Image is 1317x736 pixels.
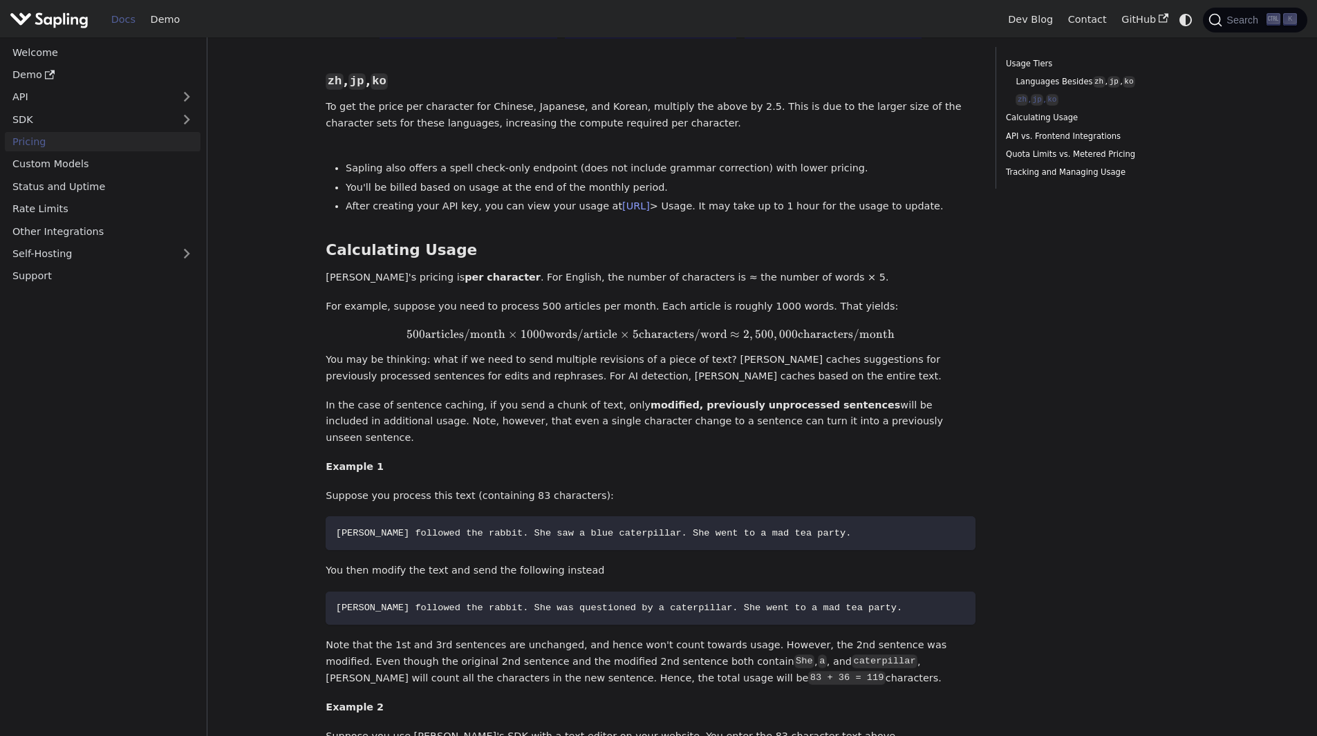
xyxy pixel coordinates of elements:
a: Quota Limits vs. Metered Pricing [1006,148,1193,161]
a: Rate Limits [5,199,200,219]
button: Search (Ctrl+K) [1203,8,1307,32]
span: words/article [545,327,617,341]
button: Switch between dark and light mode (currently system mode) [1176,10,1196,30]
code: zh [326,73,343,90]
span: , [749,327,753,341]
code: jp [348,73,366,90]
span: 2 [743,327,749,341]
li: After creating your API key, you can view your usage at > Usage. It may take up to 1 hour for the... [346,198,975,215]
a: Docs [104,9,143,30]
a: Pricing [5,132,200,152]
a: API vs. Frontend Integrations [1006,130,1193,143]
strong: Example 1 [326,461,384,472]
a: Demo [143,9,187,30]
img: Sapling.ai [10,10,88,30]
h2: Calculating Usage [326,241,975,260]
p: Note that the 1st and 3rd sentences are unchanged, and hence won't count towards usage. However, ... [326,637,975,686]
kbd: K [1283,13,1297,26]
li: Sapling also offers a spell check-only endpoint (does not include grammar correction) with lower ... [346,160,975,177]
a: SDK [5,109,173,129]
span: [PERSON_NAME] followed the rabbit. She was questioned by a caterpillar. She went to a mad tea party. [336,603,903,613]
strong: per character [465,272,541,283]
a: zh,jp,ko [1016,93,1188,106]
a: GitHub [1114,9,1175,30]
code: zh [1093,76,1105,88]
strong: modified, previously unprocessed sentences [651,399,900,411]
a: Support [5,266,200,286]
span: × [508,327,518,341]
p: You then modify the text and send the following instead [326,563,975,579]
code: ko [1046,94,1058,106]
p: In the case of sentence caching, if you send a chunk of text, only will be included in additional... [326,397,975,446]
button: Expand sidebar category 'SDK' [173,109,200,129]
span: 000 [779,327,798,341]
span: 500 [407,327,425,341]
a: [URL] [622,200,650,211]
code: jp [1031,94,1043,106]
p: You may be thinking: what if we need to send multiple revisions of a piece of text? [PERSON_NAME]... [326,352,975,385]
span: ≈ [730,327,740,341]
a: Other Integrations [5,221,200,241]
code: zh [1016,94,1028,106]
a: Languages Besideszh,jp,ko [1016,75,1188,88]
a: Dev Blog [1000,9,1060,30]
code: caterpillar [852,654,917,668]
a: Contact [1061,9,1114,30]
span: [PERSON_NAME] followed the rabbit. She saw a blue caterpillar. She went to a mad tea party. [336,528,852,538]
a: Self-Hosting [5,244,200,264]
strong: Example 2 [326,701,384,713]
a: Tracking and Managing Usage [1006,166,1193,179]
p: For example, suppose you need to process 500 articles per month. Each article is roughly 1000 wor... [326,299,975,315]
span: 500 [755,327,774,341]
button: Expand sidebar category 'API' [173,87,200,107]
span: , [774,327,777,341]
a: Welcome [5,42,200,62]
span: 5 [633,327,639,341]
span: characters/word [639,327,727,341]
a: Custom Models [5,154,200,174]
code: ko [371,73,388,90]
a: Demo [5,65,200,85]
a: Calculating Usage [1006,111,1193,124]
code: 83 + 36 = 119 [808,671,885,685]
span: 1000 [521,327,545,341]
h3: , , [326,73,975,89]
code: ko [1123,76,1135,88]
span: characters/month [798,327,895,341]
a: API [5,87,173,107]
code: a [818,654,827,668]
a: Status and Uptime [5,176,200,196]
span: × [620,327,630,341]
code: jp [1108,76,1120,88]
p: Suppose you process this text (containing 83 characters): [326,488,975,504]
a: Sapling.ai [10,10,93,30]
code: She [794,654,814,668]
li: You'll be billed based on usage at the end of the monthly period. [346,180,975,196]
p: [PERSON_NAME]'s pricing is . For English, the number of characters is ≈ the number of words × 5. [326,270,975,286]
span: Search [1222,15,1267,26]
a: Usage Tiers [1006,57,1193,70]
p: To get the price per character for Chinese, Japanese, and Korean, multiply the above by 2.5. This... [326,99,975,132]
span: articles/month [425,327,505,341]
